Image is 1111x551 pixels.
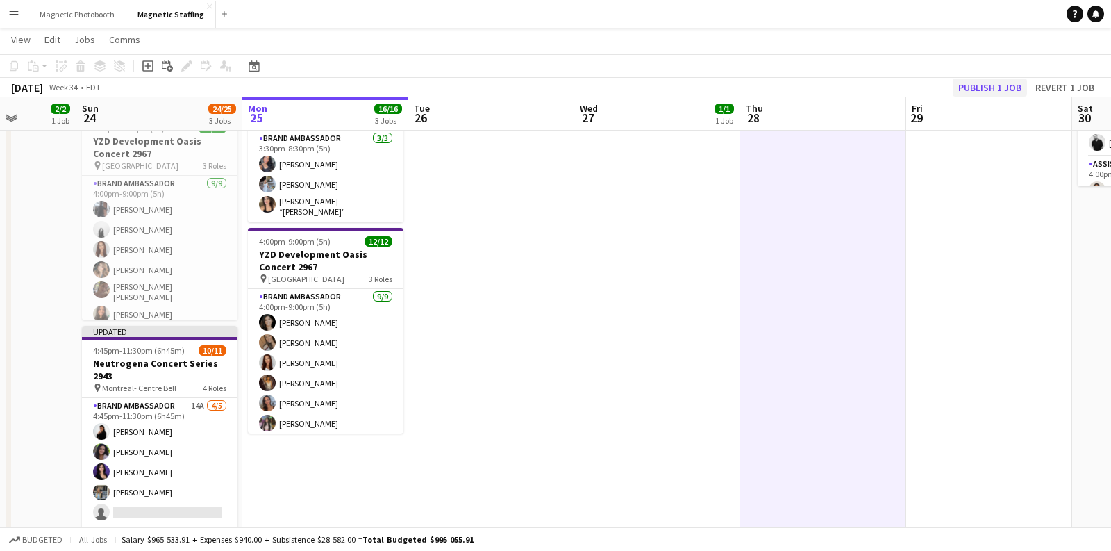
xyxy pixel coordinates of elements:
[715,104,734,114] span: 1/1
[414,102,430,115] span: Tue
[248,82,403,222] app-job-card: 3:30pm-8:30pm (5h)3/3Dynamite - [DATE] [GEOGRAPHIC_DATA]1 RoleBrand Ambassador3/33:30pm-8:30pm (5...
[82,357,237,382] h3: Neutrogena Concert Series 2943
[248,248,403,273] h3: YZD Development Oasis Concert 2967
[103,31,146,49] a: Comms
[248,131,403,222] app-card-role: Brand Ambassador3/33:30pm-8:30pm (5h)[PERSON_NAME][PERSON_NAME][PERSON_NAME] “[PERSON_NAME]” [PER...
[578,110,598,126] span: 27
[46,82,81,92] span: Week 34
[51,104,70,114] span: 2/2
[715,115,733,126] div: 1 Job
[1076,110,1093,126] span: 30
[1030,79,1100,97] button: Revert 1 job
[109,33,140,46] span: Comms
[82,135,237,160] h3: YZD Development Oasis Concert 2967
[69,31,101,49] a: Jobs
[86,82,101,92] div: EDT
[248,228,403,434] app-job-card: 4:00pm-9:00pm (5h)12/12YZD Development Oasis Concert 2967 [GEOGRAPHIC_DATA]3 RolesBrand Ambassado...
[259,236,331,247] span: 4:00pm-9:00pm (5h)
[248,289,403,497] app-card-role: Brand Ambassador9/94:00pm-9:00pm (5h)[PERSON_NAME][PERSON_NAME][PERSON_NAME][PERSON_NAME][PERSON_...
[82,115,237,320] app-job-card: 4:00pm-9:00pm (5h)12/12YZD Development Oasis Concert 2967 [GEOGRAPHIC_DATA]3 RolesBrand Ambassado...
[910,110,923,126] span: 29
[744,110,763,126] span: 28
[44,33,60,46] span: Edit
[82,398,237,526] app-card-role: Brand Ambassador14A4/54:45pm-11:30pm (6h45m)[PERSON_NAME][PERSON_NAME][PERSON_NAME][PERSON_NAME]
[74,33,95,46] span: Jobs
[76,534,110,545] span: All jobs
[122,534,474,545] div: Salary $965 533.91 + Expenses $940.00 + Subsistence $28 582.00 =
[82,176,237,388] app-card-role: Brand Ambassador9/94:00pm-9:00pm (5h)[PERSON_NAME][PERSON_NAME][PERSON_NAME][PERSON_NAME][PERSON_...
[412,110,430,126] span: 26
[375,115,401,126] div: 3 Jobs
[7,532,65,548] button: Budgeted
[580,102,598,115] span: Wed
[22,535,62,545] span: Budgeted
[374,104,402,114] span: 16/16
[28,1,126,28] button: Magnetic Photobooth
[126,1,216,28] button: Magnetic Staffing
[82,326,237,532] app-job-card: Updated4:45pm-11:30pm (6h45m)10/11Neutrogena Concert Series 2943 Montreal- Centre Bell4 RolesBran...
[365,236,392,247] span: 12/12
[362,534,474,545] span: Total Budgeted $995 055.91
[11,33,31,46] span: View
[51,115,69,126] div: 1 Job
[912,102,923,115] span: Fri
[82,326,237,337] div: Updated
[203,383,226,393] span: 4 Roles
[746,102,763,115] span: Thu
[208,104,236,114] span: 24/25
[953,79,1027,97] button: Publish 1 job
[11,81,43,94] div: [DATE]
[246,110,267,126] span: 25
[369,274,392,284] span: 3 Roles
[199,345,226,356] span: 10/11
[102,161,178,171] span: [GEOGRAPHIC_DATA]
[82,102,99,115] span: Sun
[93,345,185,356] span: 4:45pm-11:30pm (6h45m)
[203,161,226,171] span: 3 Roles
[268,274,344,284] span: [GEOGRAPHIC_DATA]
[1078,102,1093,115] span: Sat
[80,110,99,126] span: 24
[6,31,36,49] a: View
[102,383,176,393] span: Montreal- Centre Bell
[39,31,66,49] a: Edit
[209,115,235,126] div: 3 Jobs
[248,102,267,115] span: Mon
